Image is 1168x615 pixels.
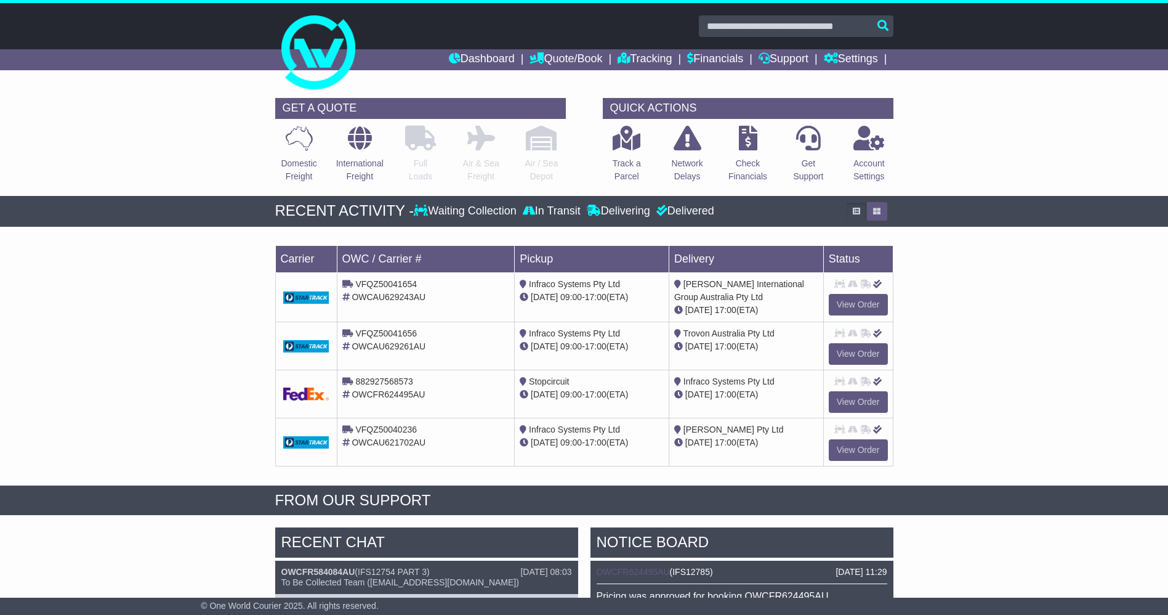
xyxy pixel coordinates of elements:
div: ( ) [597,567,887,577]
span: OWCAU621702AU [352,438,425,447]
span: 09:00 [560,389,582,399]
span: [DATE] [531,341,558,351]
img: GetCarrierServiceDarkLogo [283,388,329,401]
a: Dashboard [449,49,515,70]
span: 17:00 [585,341,606,351]
a: AccountSettings [853,125,885,190]
div: (ETA) [674,304,818,317]
td: OWC / Carrier # [337,245,515,272]
span: Stopcircuit [529,377,569,386]
a: CheckFinancials [728,125,768,190]
span: 17:00 [585,292,606,302]
span: VFQZ50040236 [355,425,417,434]
span: 17:00 [715,438,736,447]
td: Carrier [275,245,337,272]
div: - (ETA) [520,340,664,353]
a: Quote/Book [530,49,602,70]
td: Pickup [515,245,669,272]
p: Domestic Freight [281,157,316,183]
div: RECENT ACTIVITY - [275,202,414,220]
a: Settings [824,49,878,70]
span: [PERSON_NAME] International Group Australia Pty Ltd [674,279,804,302]
div: [DATE] 11:29 [836,567,887,577]
div: - (ETA) [520,436,664,449]
a: Track aParcel [612,125,642,190]
span: [PERSON_NAME] Pty Ltd [683,425,784,434]
a: Tracking [618,49,672,70]
span: © One World Courier 2025. All rights reserved. [201,601,379,611]
span: 17:00 [715,305,736,315]
img: GetCarrierServiceDarkLogo [283,340,329,352]
span: [DATE] [531,389,558,399]
a: View Order [829,439,888,461]
span: [DATE] [685,438,712,447]
span: OWCAU629261AU [352,341,425,351]
a: Financials [687,49,743,70]
div: RECENT CHAT [275,527,578,561]
div: (ETA) [674,388,818,401]
div: NOTICE BOARD [590,527,893,561]
span: IFS12754 PART 3 [358,567,427,577]
div: (ETA) [674,436,818,449]
div: FROM OUR SUPPORT [275,492,893,510]
div: - (ETA) [520,388,664,401]
div: [DATE] 08:03 [520,567,571,577]
div: (ETA) [674,340,818,353]
a: InternationalFreight [336,125,384,190]
span: VFQZ50041654 [355,279,417,289]
div: ( ) [281,567,572,577]
a: DomesticFreight [280,125,317,190]
span: 17:00 [585,389,606,399]
p: International Freight [336,157,384,183]
div: GET A QUOTE [275,98,566,119]
span: 17:00 [715,389,736,399]
a: View Order [829,343,888,365]
a: View Order [829,391,888,413]
div: Delivered [653,205,714,218]
p: Air / Sea Depot [525,157,558,183]
a: Support [759,49,808,70]
a: View Order [829,294,888,316]
div: QUICK ACTIONS [603,98,893,119]
div: - (ETA) [520,291,664,304]
span: 882927568573 [355,377,413,386]
span: IFS12785 [672,567,710,577]
span: VFQZ50041656 [355,328,417,338]
a: NetworkDelays [671,125,703,190]
span: [DATE] [685,389,712,399]
div: Waiting Collection [414,205,519,218]
img: GetCarrierServiceDarkLogo [283,436,329,449]
img: GetCarrierServiceDarkLogo [283,291,329,304]
p: Get Support [793,157,823,183]
span: 09:00 [560,341,582,351]
span: [DATE] [685,305,712,315]
span: OWCFR624495AU [352,389,425,399]
p: Check Financials [728,157,767,183]
p: Network Delays [671,157,703,183]
p: Account Settings [853,157,885,183]
span: [DATE] [531,292,558,302]
td: Status [823,245,893,272]
a: OWCFR624495AU [597,567,670,577]
p: Track a Parcel [613,157,641,183]
div: Delivering [584,205,653,218]
p: Full Loads [405,157,436,183]
span: Trovon Australia Pty Ltd [683,328,775,338]
a: OWCFR584084AU [281,567,355,577]
span: To Be Collected Team ([EMAIL_ADDRESS][DOMAIN_NAME]) [281,577,519,587]
span: Infraco Systems Pty Ltd [529,328,620,338]
span: Infraco Systems Pty Ltd [529,425,620,434]
div: In Transit [520,205,584,218]
td: Delivery [669,245,823,272]
span: 17:00 [715,341,736,351]
span: Infraco Systems Pty Ltd [683,377,775,386]
span: 17:00 [585,438,606,447]
span: OWCAU629243AU [352,292,425,302]
p: Pricing was approved for booking OWCFR624495AU. [597,590,887,602]
a: GetSupport [792,125,824,190]
span: [DATE] [531,438,558,447]
span: 09:00 [560,438,582,447]
span: [DATE] [685,341,712,351]
span: Infraco Systems Pty Ltd [529,279,620,289]
span: 09:00 [560,292,582,302]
